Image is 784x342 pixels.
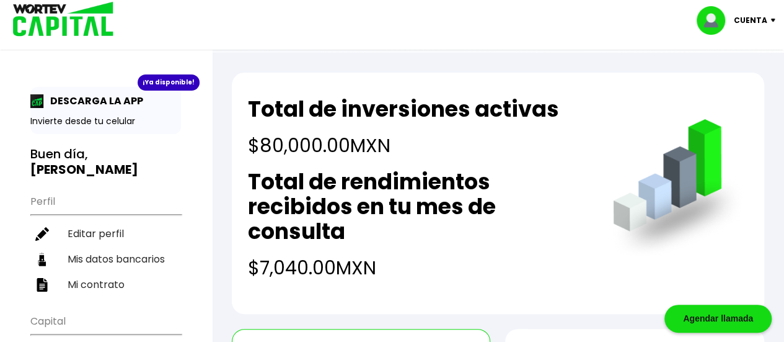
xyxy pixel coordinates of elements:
[664,305,772,333] div: Agendar llamada
[697,6,734,35] img: profile-image
[35,253,49,266] img: datos-icon.10cf9172.svg
[35,227,49,241] img: editar-icon.952d3147.svg
[138,74,200,91] div: ¡Ya disponible!
[248,97,559,122] h2: Total de inversiones activas
[30,115,181,128] p: Invierte desde tu celular
[248,169,588,244] h2: Total de rendimientos recibidos en tu mes de consulta
[30,187,181,297] ul: Perfil
[30,94,44,108] img: app-icon
[35,278,49,292] img: contrato-icon.f2db500c.svg
[248,254,588,282] h4: $7,040.00 MXN
[44,93,143,109] p: DESCARGA LA APP
[607,119,748,260] img: grafica.516fef24.png
[248,132,559,160] h4: $80,000.00 MXN
[30,272,181,297] a: Mi contrato
[30,146,181,178] h3: Buen día,
[30,221,181,246] a: Editar perfil
[30,161,138,178] b: [PERSON_NAME]
[767,19,784,22] img: icon-down
[734,11,767,30] p: Cuenta
[30,246,181,272] a: Mis datos bancarios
